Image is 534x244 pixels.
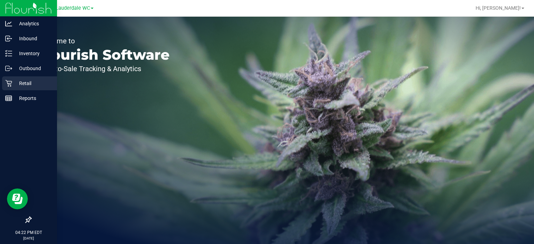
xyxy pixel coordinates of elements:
inline-svg: Retail [5,80,12,87]
iframe: Resource center [7,188,28,209]
inline-svg: Analytics [5,20,12,27]
p: 04:22 PM EDT [3,229,54,236]
inline-svg: Inbound [5,35,12,42]
inline-svg: Reports [5,95,12,102]
p: Flourish Software [38,48,170,62]
p: Retail [12,79,54,87]
p: Seed-to-Sale Tracking & Analytics [38,65,170,72]
inline-svg: Outbound [5,65,12,72]
span: Ft. Lauderdale WC [48,5,90,11]
span: Hi, [PERSON_NAME]! [476,5,521,11]
p: Inbound [12,34,54,43]
p: [DATE] [3,236,54,241]
p: Inventory [12,49,54,58]
p: Outbound [12,64,54,73]
p: Reports [12,94,54,102]
inline-svg: Inventory [5,50,12,57]
p: Welcome to [38,37,170,44]
p: Analytics [12,19,54,28]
